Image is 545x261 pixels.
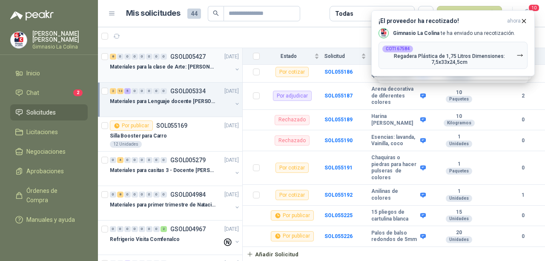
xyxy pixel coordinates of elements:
[437,6,502,21] button: Nueva solicitud
[26,215,75,224] span: Manuales y ayuda
[511,191,535,199] b: 1
[10,65,88,81] a: Inicio
[519,6,535,21] button: 10
[110,166,216,175] p: Materiales para casitas 3 - Docente [PERSON_NAME]
[117,54,123,60] div: 0
[393,30,515,37] p: te ha enviado una recotización.
[324,233,353,239] a: SOL055226
[139,157,145,163] div: 0
[110,155,241,182] a: 0 4 0 0 0 0 0 0 GSOL005279[DATE] Materiales para casitas 3 - Docente [PERSON_NAME]
[153,88,160,94] div: 0
[117,88,123,94] div: 13
[511,212,535,220] b: 0
[170,54,206,60] p: GSOL005427
[275,163,309,173] div: Por cotizar
[26,108,56,117] span: Solicitudes
[224,156,239,164] p: [DATE]
[379,42,528,69] button: COT167584Regadera Plástica de 1,75 Litros Dimensiones: 7,5x33x24,5cm
[224,87,239,95] p: [DATE]
[110,86,241,113] a: 2 13 5 0 0 0 0 0 GSOL005334[DATE] Materiales para Lenguaje docente [PERSON_NAME]
[73,89,83,96] span: 2
[161,88,167,94] div: 0
[213,10,219,16] span: search
[117,192,123,198] div: 8
[161,192,167,198] div: 0
[110,192,116,198] div: 0
[26,69,40,78] span: Inicio
[132,54,138,60] div: 0
[371,134,418,147] b: Esencias: lavanda, Vainilla, coco
[10,124,88,140] a: Licitaciones
[146,157,152,163] div: 0
[124,54,131,60] div: 0
[393,30,439,36] b: Gimnasio La Colina
[170,192,206,198] p: GSOL004984
[324,117,353,123] a: SOL055189
[10,104,88,120] a: Solicitudes
[224,53,239,61] p: [DATE]
[10,163,88,179] a: Aprobaciones
[324,212,353,218] a: SOL055225
[511,92,535,100] b: 2
[26,186,80,205] span: Órdenes de Compra
[110,88,116,94] div: 2
[446,96,472,103] div: Paquetes
[324,69,353,75] b: SOL055186
[139,88,145,94] div: 0
[110,226,116,232] div: 0
[139,226,145,232] div: 0
[324,93,353,99] b: SOL055187
[117,226,123,232] div: 0
[324,192,353,198] a: SOL055192
[110,120,153,131] div: Por publicar
[139,54,145,60] div: 0
[170,157,206,163] p: GSOL005279
[430,188,488,195] b: 1
[161,54,167,60] div: 0
[10,85,88,101] a: Chat2
[124,88,131,94] div: 5
[26,147,66,156] span: Negociaciones
[110,201,216,209] p: Materiales para primer trimestre de Natación
[124,157,131,163] div: 0
[32,31,88,43] p: [PERSON_NAME] [PERSON_NAME]
[511,137,535,145] b: 0
[117,157,123,163] div: 4
[444,120,475,126] div: Kilogramos
[10,10,54,20] img: Logo peakr
[446,195,472,202] div: Unidades
[98,117,242,152] a: Por publicarSOL055169[DATE] Silla Booster para Carro12 Unidades
[273,91,312,101] div: Por adjudicar
[265,48,324,65] th: Estado
[110,98,216,106] p: Materiales para Lenguaje docente [PERSON_NAME]
[371,188,418,201] b: Anilinas de colores
[507,17,521,25] span: ahora
[379,17,504,25] h3: ¡El proveedor ha recotizado!
[132,157,138,163] div: 0
[324,165,353,171] b: SOL055191
[271,231,314,241] div: Por publicar
[265,53,313,59] span: Estado
[153,157,160,163] div: 0
[10,143,88,160] a: Negociaciones
[132,88,138,94] div: 0
[430,113,488,120] b: 10
[110,132,167,140] p: Silla Booster para Carro
[275,115,310,125] div: Rechazado
[224,122,239,130] p: [DATE]
[110,52,241,79] a: 8 0 0 0 0 0 0 0 GSOL005427[DATE] Materiales para la clase de Arte: [PERSON_NAME]
[382,53,516,65] p: Regadera Plástica de 1,75 Litros Dimensiones: 7,5x33x24,5cm
[430,134,488,141] b: 1
[511,232,535,241] b: 0
[371,10,535,76] button: ¡El proveedor ha recotizado!ahora Company LogoGimnasio La Colina te ha enviado una recotización.C...
[126,7,181,20] h1: Mis solicitudes
[110,224,241,251] a: 0 0 0 0 0 0 0 2 GSOL004967[DATE] Refrigerio Visita Comfenalco
[324,138,353,143] a: SOL055190
[146,54,152,60] div: 0
[224,191,239,199] p: [DATE]
[161,226,167,232] div: 2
